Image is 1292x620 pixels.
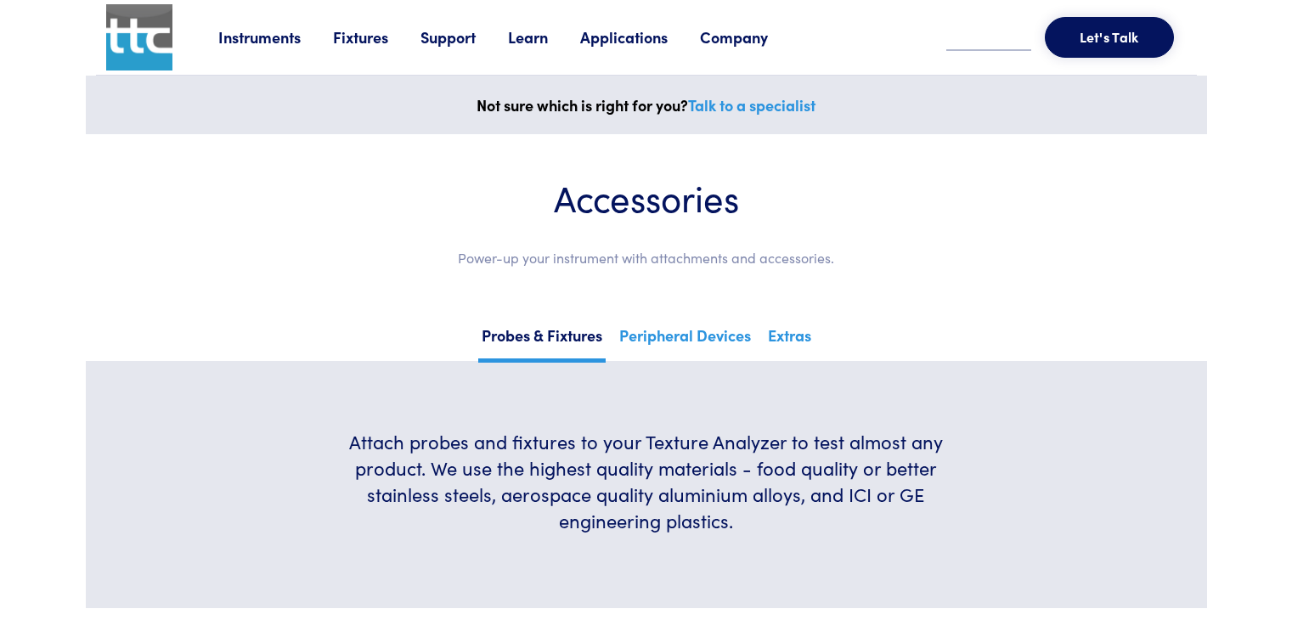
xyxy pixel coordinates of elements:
[137,247,1156,269] p: Power-up your instrument with attachments and accessories.
[580,26,700,48] a: Applications
[478,321,606,363] a: Probes & Fixtures
[137,175,1156,220] h1: Accessories
[420,26,508,48] a: Support
[1045,17,1174,58] button: Let's Talk
[218,26,333,48] a: Instruments
[700,26,800,48] a: Company
[96,93,1197,118] p: Not sure which is right for you?
[616,321,754,358] a: Peripheral Devices
[508,26,580,48] a: Learn
[333,26,420,48] a: Fixtures
[328,429,964,533] h6: Attach probes and fixtures to your Texture Analyzer to test almost any product. We use the highes...
[688,94,815,116] a: Talk to a specialist
[106,4,172,70] img: ttc_logo_1x1_v1.0.png
[764,321,815,358] a: Extras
